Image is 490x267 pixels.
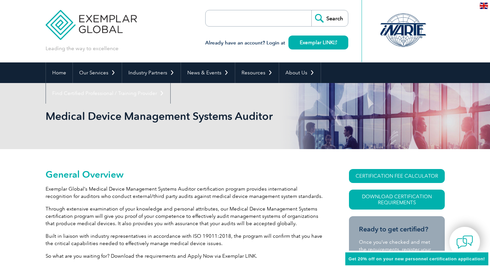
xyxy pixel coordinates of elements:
[288,36,348,49] a: Exemplar LINK
[46,205,325,227] p: Through extensive examination of your knowledge and personal attributes, our Medical Device Manag...
[359,225,435,233] h3: Ready to get certified?
[46,169,325,180] h2: General Overview
[122,62,181,83] a: Industry Partners
[279,62,321,83] a: About Us
[46,62,73,83] a: Home
[333,41,337,44] img: open_square.png
[349,256,485,261] span: Get 20% off on your new personnel certification application!
[480,3,488,9] img: en
[349,190,445,210] a: Download Certification Requirements
[235,62,279,83] a: Resources
[46,232,325,247] p: Built in liaison with industry representatives in accordance with ISO 19011:2018, the program wil...
[359,238,435,260] p: Once you’ve checked and met the requirements, register your details and Apply Now on
[456,234,473,250] img: contact-chat.png
[46,45,118,52] p: Leading the way to excellence
[46,83,170,104] a: Find Certified Professional / Training Provider
[73,62,122,83] a: Our Services
[181,62,235,83] a: News & Events
[46,252,325,260] p: So what are you waiting for? Download the requirements and Apply Now via Exemplar LINK.
[46,110,301,123] h1: Medical Device Management Systems Auditor
[311,10,348,26] input: Search
[205,39,348,47] h3: Already have an account? Login at
[46,185,325,200] p: Exemplar Global’s Medical Device Management Systems Auditor certification program provides intern...
[349,169,445,183] a: CERTIFICATION FEE CALCULATOR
